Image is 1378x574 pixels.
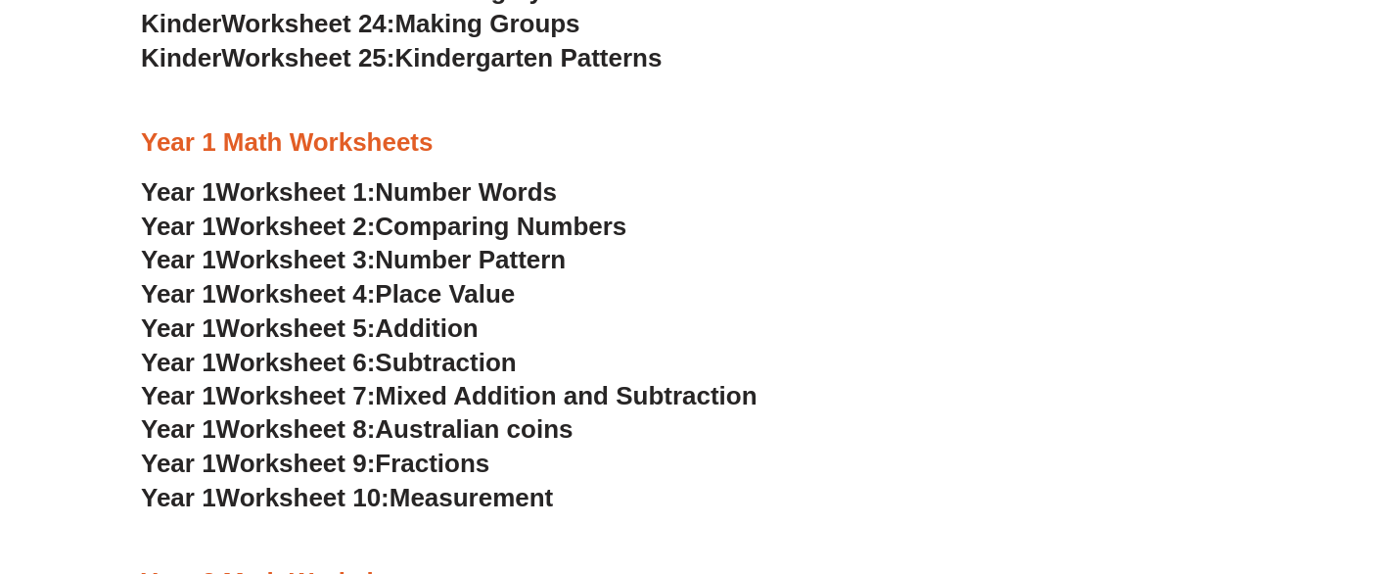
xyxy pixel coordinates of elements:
[375,177,557,207] span: Number Words
[141,126,1237,160] h3: Year 1 Math Worksheets
[141,313,479,343] a: Year 1Worksheet 5:Addition
[216,414,376,444] span: Worksheet 8:
[390,483,554,512] span: Measurement
[221,9,394,38] span: Worksheet 24:
[375,414,573,444] span: Australian coins
[216,313,376,343] span: Worksheet 5:
[375,449,489,478] span: Fractions
[141,279,515,309] a: Year 1Worksheet 4:Place Value
[216,177,376,207] span: Worksheet 1:
[375,381,757,410] span: Mixed Addition and Subtraction
[141,212,626,241] a: Year 1Worksheet 2:Comparing Numbers
[216,245,376,274] span: Worksheet 3:
[141,43,221,72] span: Kinder
[141,177,557,207] a: Year 1Worksheet 1:Number Words
[141,9,221,38] span: Kinder
[141,348,517,377] a: Year 1Worksheet 6:Subtraction
[375,212,626,241] span: Comparing Numbers
[375,348,516,377] span: Subtraction
[394,9,579,38] span: Making Groups
[141,449,489,478] a: Year 1Worksheet 9:Fractions
[221,43,394,72] span: Worksheet 25:
[394,43,662,72] span: Kindergarten Patterns
[141,381,758,410] a: Year 1Worksheet 7:Mixed Addition and Subtraction
[216,483,390,512] span: Worksheet 10:
[216,279,376,309] span: Worksheet 4:
[216,381,376,410] span: Worksheet 7:
[216,449,376,478] span: Worksheet 9:
[141,245,566,274] a: Year 1Worksheet 3:Number Pattern
[375,313,478,343] span: Addition
[375,279,515,309] span: Place Value
[141,414,573,444] a: Year 1Worksheet 8:Australian coins
[216,348,376,377] span: Worksheet 6:
[216,212,376,241] span: Worksheet 2:
[141,483,553,512] a: Year 1Worksheet 10:Measurement
[375,245,566,274] span: Number Pattern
